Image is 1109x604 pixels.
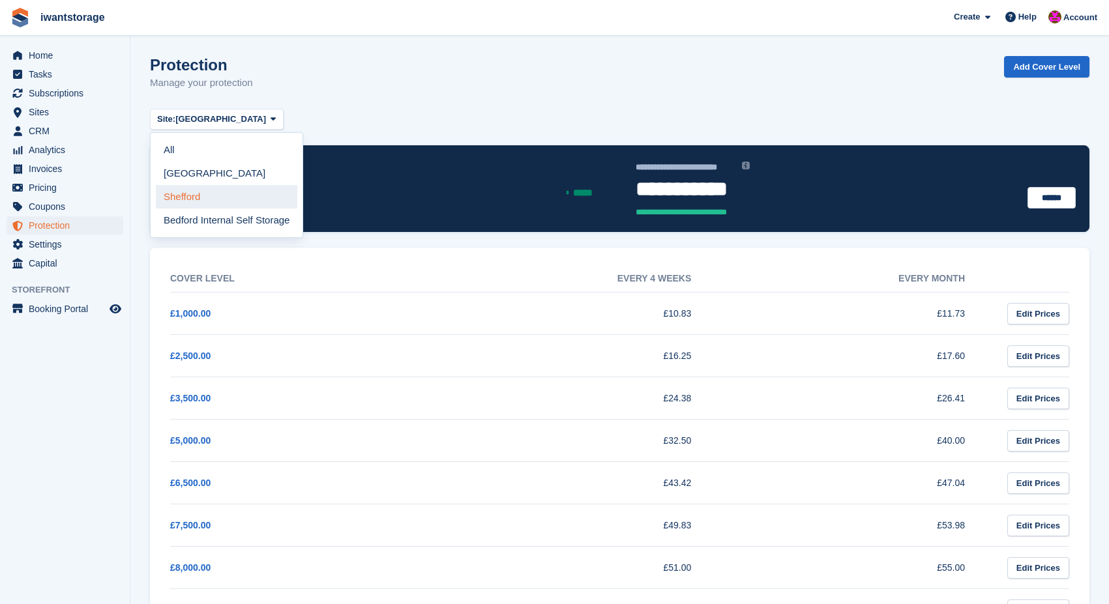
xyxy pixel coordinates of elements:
[175,113,266,126] span: [GEOGRAPHIC_DATA]
[29,254,107,272] span: Capital
[12,283,130,296] span: Storefront
[156,138,297,162] a: All
[717,265,991,293] th: Every month
[7,300,123,318] a: menu
[29,160,107,178] span: Invoices
[717,504,991,547] td: £53.98
[1063,11,1097,24] span: Account
[156,162,297,185] a: [GEOGRAPHIC_DATA]
[170,308,211,319] a: £1,000.00
[717,377,991,420] td: £26.41
[717,293,991,335] td: £11.73
[29,122,107,140] span: CRM
[1007,557,1069,579] a: Edit Prices
[1007,472,1069,494] a: Edit Prices
[170,435,211,446] a: £5,000.00
[7,46,123,65] a: menu
[170,520,211,530] a: £7,500.00
[7,65,123,83] a: menu
[7,84,123,102] a: menu
[1018,10,1037,23] span: Help
[954,10,980,23] span: Create
[157,113,175,126] span: Site:
[29,65,107,83] span: Tasks
[29,197,107,216] span: Coupons
[444,265,718,293] th: Every 4 weeks
[1007,430,1069,452] a: Edit Prices
[1048,10,1061,23] img: Jonathan
[170,393,211,403] a: £3,500.00
[7,216,123,235] a: menu
[7,122,123,140] a: menu
[1007,345,1069,367] a: Edit Prices
[1004,56,1089,78] a: Add Cover Level
[7,254,123,272] a: menu
[742,162,750,169] img: icon-info-grey-7440780725fd019a000dd9b08b2336e03edf1995a4989e88bcd33f0948082b44.svg
[444,462,718,504] td: £43.42
[444,504,718,547] td: £49.83
[7,141,123,159] a: menu
[717,547,991,589] td: £55.00
[29,84,107,102] span: Subscriptions
[150,56,253,74] h1: Protection
[717,462,991,504] td: £47.04
[150,76,253,91] p: Manage your protection
[444,420,718,462] td: £32.50
[7,235,123,253] a: menu
[156,209,297,232] a: Bedford Internal Self Storage
[7,197,123,216] a: menu
[170,478,211,488] a: £6,500.00
[35,7,110,28] a: iwantstorage
[170,265,444,293] th: Cover Level
[170,351,211,361] a: £2,500.00
[717,335,991,377] td: £17.60
[1007,303,1069,324] a: Edit Prices
[29,141,107,159] span: Analytics
[1007,388,1069,409] a: Edit Prices
[444,547,718,589] td: £51.00
[29,103,107,121] span: Sites
[10,8,30,27] img: stora-icon-8386f47178a22dfd0bd8f6a31ec36ba5ce8667c1dd55bd0f319d3a0aa187defe.svg
[717,420,991,462] td: £40.00
[29,179,107,197] span: Pricing
[444,335,718,377] td: £16.25
[444,377,718,420] td: £24.38
[29,300,107,318] span: Booking Portal
[29,216,107,235] span: Protection
[444,293,718,335] td: £10.83
[7,160,123,178] a: menu
[170,562,211,573] a: £8,000.00
[29,235,107,253] span: Settings
[29,46,107,65] span: Home
[108,301,123,317] a: Preview store
[150,109,284,130] button: Site: [GEOGRAPHIC_DATA]
[156,185,297,209] a: Shefford
[7,103,123,121] a: menu
[1007,515,1069,536] a: Edit Prices
[7,179,123,197] a: menu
